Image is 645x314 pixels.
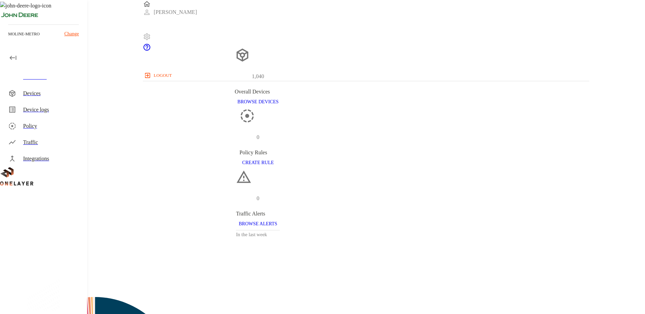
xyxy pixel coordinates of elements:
[143,47,151,52] span: Support Portal
[239,157,276,169] button: CREATE RULE
[239,149,276,157] div: Policy Rules
[236,221,280,226] a: BROWSE ALERTS
[236,230,280,239] h3: In the last week
[235,99,281,104] a: BROWSE DEVICES
[236,218,280,230] button: BROWSE ALERTS
[239,159,276,165] a: CREATE RULE
[143,47,151,52] a: onelayer-support
[236,210,280,218] div: Traffic Alerts
[143,70,174,81] button: logout
[235,96,281,108] button: BROWSE DEVICES
[257,133,259,141] p: 0
[143,70,589,81] a: logout
[235,88,281,96] div: Overall Devices
[154,8,197,16] p: [PERSON_NAME]
[257,194,259,203] p: 0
